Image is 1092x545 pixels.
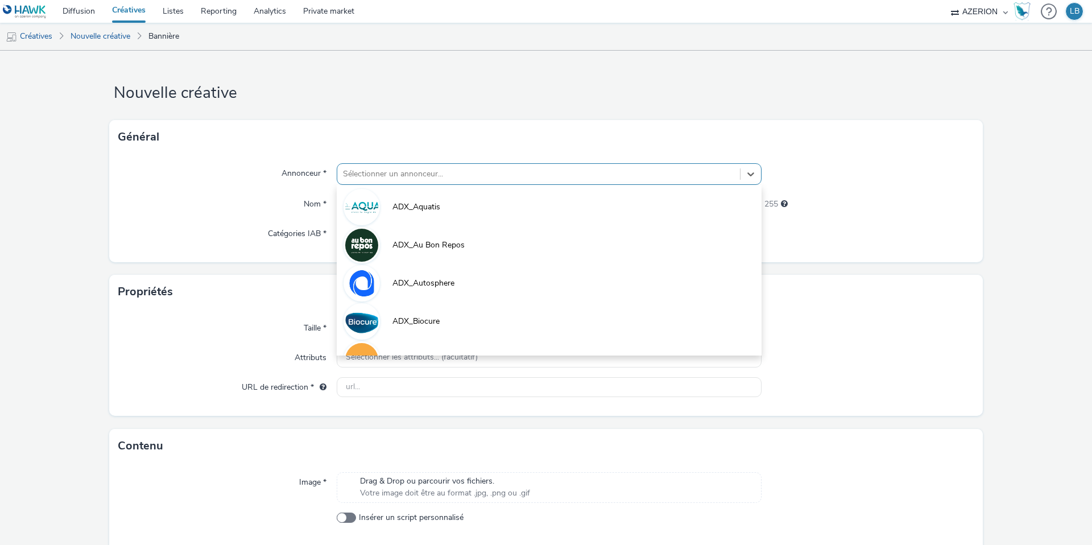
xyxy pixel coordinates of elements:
span: ADX_Aquatis [392,201,440,213]
label: Taille * [299,318,331,334]
span: Sélectionner les attributs... (facultatif) [346,353,478,362]
span: ADX_Autosphere [392,278,454,289]
h3: Contenu [118,437,163,455]
label: Attributs [290,348,331,364]
div: LB [1070,3,1079,20]
label: URL de redirection * [237,377,331,393]
img: Hawk Academy [1014,2,1031,20]
div: 255 caractères maximum [781,199,788,210]
img: undefined Logo [3,5,47,19]
label: Image * [295,472,331,488]
h1: Nouvelle créative [109,82,983,104]
img: ADX_Biocure [345,305,378,338]
label: Catégories IAB * [263,224,331,240]
span: Votre image doit être au format .jpg, .png ou .gif [360,488,530,499]
label: Nom * [299,194,331,210]
span: Drag & Drop ou parcourir vos fichiers. [360,476,530,487]
div: L'URL de redirection sera utilisée comme URL de validation avec certains SSP et ce sera l'URL de ... [314,382,326,393]
a: Hawk Academy [1014,2,1035,20]
img: mobile [6,31,17,43]
img: ADX_Aquatis [345,191,378,224]
span: ADX_Au Bon Repos [392,240,465,251]
label: Annonceur * [277,163,331,179]
span: Insérer un script personnalisé [359,512,464,523]
h3: Général [118,129,159,146]
img: ADX_Autosphere [345,267,378,300]
a: Bannière [143,23,185,50]
img: ADX_Camber [345,343,378,376]
img: ADX_Au Bon Repos [345,229,378,262]
input: url... [337,377,762,397]
a: Nouvelle créative [65,23,136,50]
span: ADX_Camber [392,354,440,365]
span: 255 [764,199,778,210]
span: ADX_Biocure [392,316,440,327]
h3: Propriétés [118,283,173,300]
